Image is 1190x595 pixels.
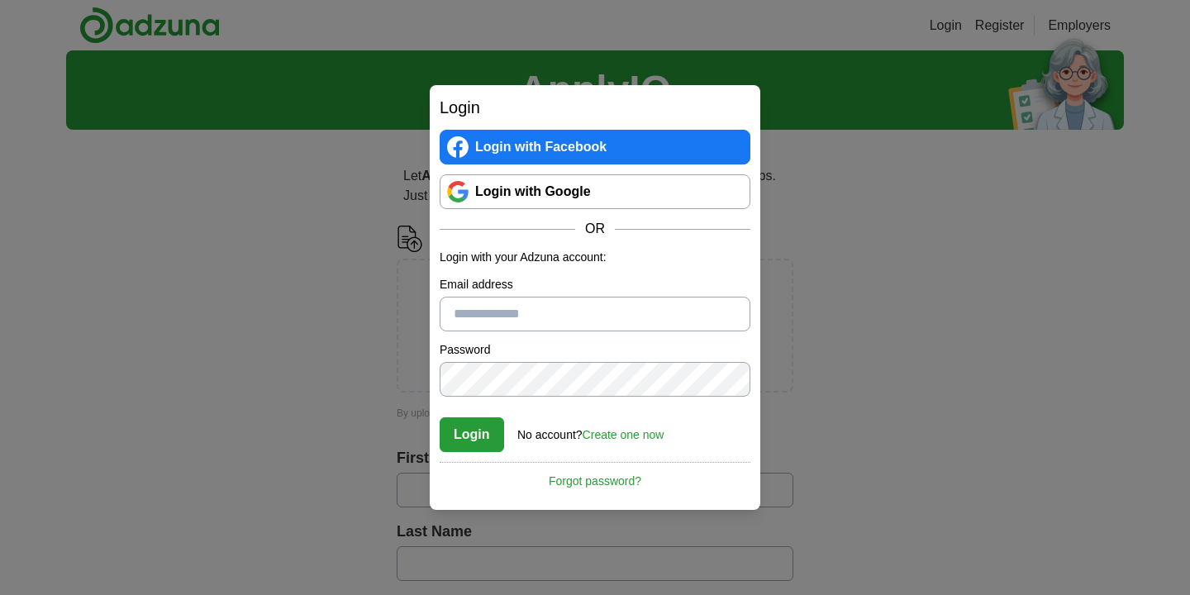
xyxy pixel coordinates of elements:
a: Forgot password? [440,462,750,490]
p: Login with your Adzuna account: [440,249,750,266]
button: Login [440,417,504,452]
a: Login with Facebook [440,130,750,164]
span: OR [575,219,615,239]
a: Create one now [583,428,664,441]
h2: Login [440,95,750,120]
label: Password [440,341,750,359]
a: Login with Google [440,174,750,209]
div: No account? [517,416,664,444]
label: Email address [440,276,750,293]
